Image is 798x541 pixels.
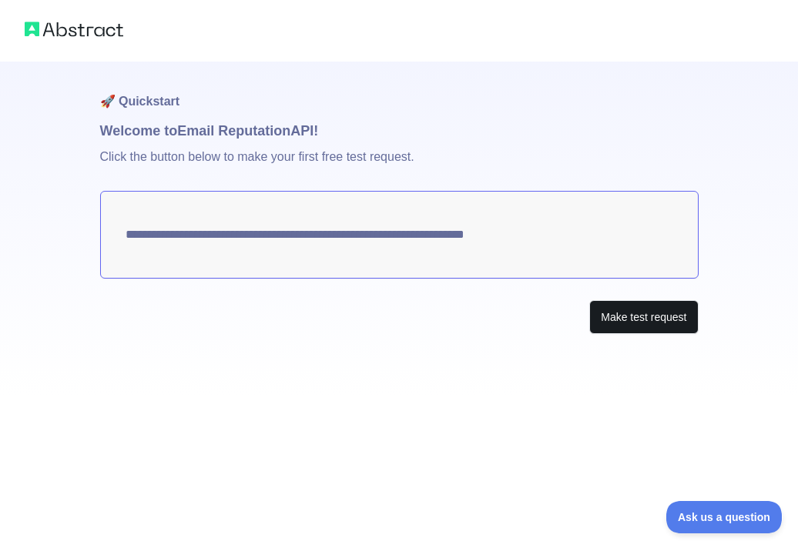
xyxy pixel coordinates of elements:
h1: Welcome to Email Reputation API! [100,120,699,142]
img: Abstract logo [25,18,123,40]
button: Make test request [589,300,698,335]
iframe: Toggle Customer Support [666,501,783,533]
h1: 🚀 Quickstart [100,62,699,120]
p: Click the button below to make your first free test request. [100,142,699,191]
